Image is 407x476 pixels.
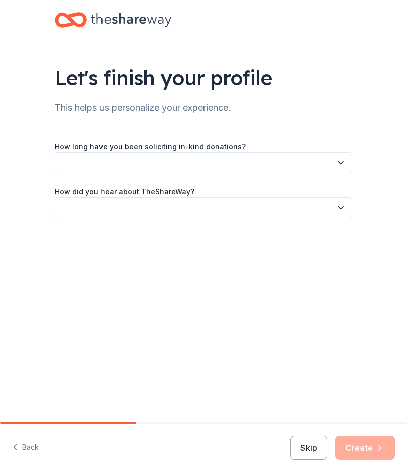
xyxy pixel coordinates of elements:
[55,64,352,92] div: Let's finish your profile
[290,436,327,460] button: Skip
[55,142,246,152] label: How long have you been soliciting in-kind donations?
[55,100,352,116] div: This helps us personalize your experience.
[55,187,194,197] label: How did you hear about TheShareWay?
[12,437,39,458] button: Back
